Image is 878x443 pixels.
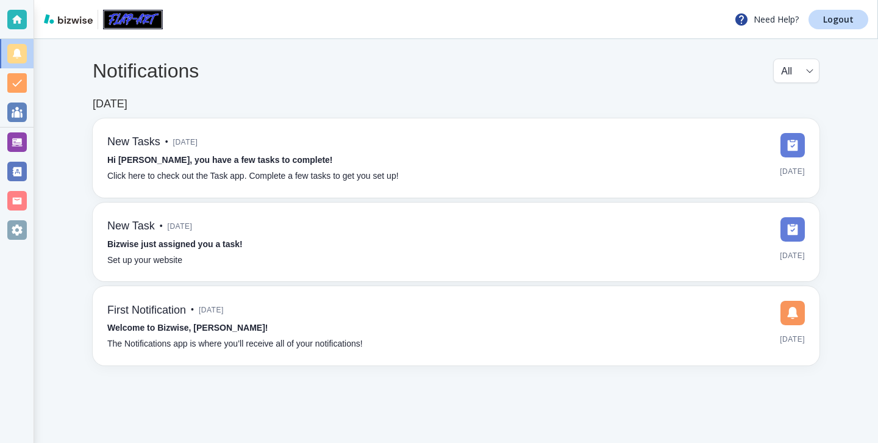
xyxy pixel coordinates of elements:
[160,220,163,233] p: •
[93,118,819,198] a: New Tasks•[DATE]Hi [PERSON_NAME], you have a few tasks to complete!Click here to check out the Ta...
[107,170,399,183] p: Click here to check out the Task app. Complete a few tasks to get you set up!
[780,133,805,157] img: DashboardSidebarTasks.svg
[93,203,819,282] a: New Task•[DATE]Bizwise just assigned you a task!Set up your website[DATE]
[780,330,805,348] span: [DATE]
[780,217,805,242] img: DashboardSidebarTasks.svg
[173,133,198,151] span: [DATE]
[107,337,363,351] p: The Notifications app is where you’ll receive all of your notifications!
[823,15,854,24] p: Logout
[107,135,160,149] h6: New Tasks
[168,217,193,236] span: [DATE]
[165,135,168,149] p: •
[107,254,182,267] p: Set up your website
[107,304,186,317] h6: First Notification
[103,10,163,29] img: Flap Art
[781,59,812,82] div: All
[107,239,243,249] strong: Bizwise just assigned you a task!
[191,303,194,317] p: •
[734,12,799,27] p: Need Help?
[780,162,805,181] span: [DATE]
[808,10,868,29] a: Logout
[780,247,805,265] span: [DATE]
[93,98,127,111] h6: [DATE]
[93,59,199,82] h4: Notifications
[780,301,805,325] img: DashboardSidebarNotification.svg
[93,286,819,366] a: First Notification•[DATE]Welcome to Bizwise, [PERSON_NAME]!The Notifications app is where you’ll ...
[107,323,268,333] strong: Welcome to Bizwise, [PERSON_NAME]!
[199,301,224,319] span: [DATE]
[107,155,333,165] strong: Hi [PERSON_NAME], you have a few tasks to complete!
[44,14,93,24] img: bizwise
[107,220,155,233] h6: New Task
